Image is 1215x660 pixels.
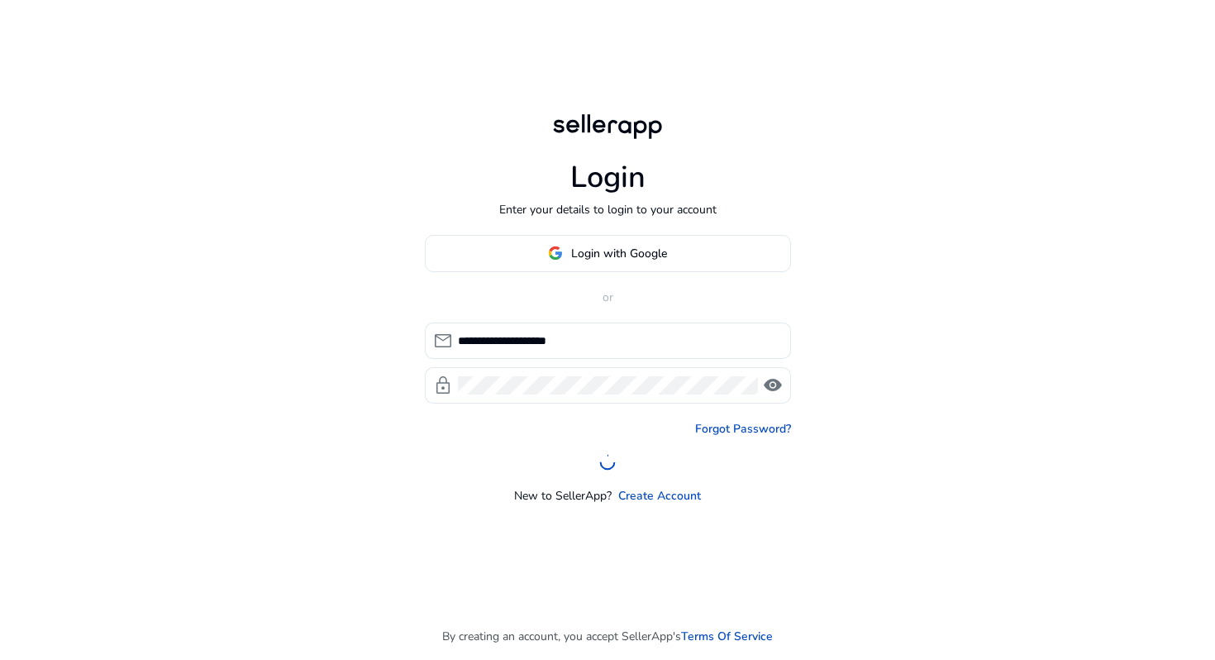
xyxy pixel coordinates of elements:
h1: Login [570,160,646,195]
p: New to SellerApp? [514,487,612,505]
a: Forgot Password? [695,420,791,438]
button: Login with Google [425,235,791,272]
span: Login with Google [571,245,667,262]
p: Enter your details to login to your account [499,201,717,218]
a: Create Account [618,487,701,505]
p: or [425,289,791,306]
span: mail [433,331,453,351]
a: Terms Of Service [681,628,773,645]
img: google-logo.svg [548,246,563,261]
span: visibility [763,375,783,395]
span: lock [433,375,453,395]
